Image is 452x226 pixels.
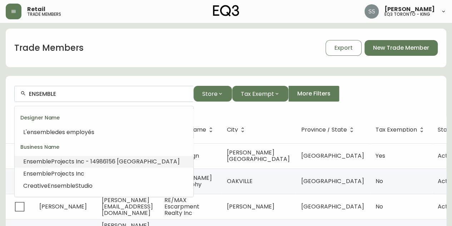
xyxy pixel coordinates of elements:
span: [PERSON_NAME] [384,6,435,12]
button: New Trade Member [364,40,438,56]
div: Business Name [15,138,193,156]
span: RE/MAX Escarpment Realty Inc [164,196,199,217]
span: Ensemble [48,182,75,190]
span: Export [334,44,353,52]
span: [GEOGRAPHIC_DATA] [301,177,364,185]
button: Tax Exempt [232,86,288,102]
span: Tax Exempt [241,89,274,98]
div: Contact Email [15,192,193,209]
span: ensemble [27,128,55,136]
span: City [227,127,247,133]
span: Tax Exemption [376,128,417,132]
button: More Filters [288,86,339,102]
span: Tax Exemption [376,127,426,133]
span: [PERSON_NAME] [227,202,274,211]
span: City [227,128,238,132]
img: logo [213,5,239,16]
span: Projects Inc - 14986156 [GEOGRAPHIC_DATA] [51,157,180,166]
span: [GEOGRAPHIC_DATA] [301,202,364,211]
img: f1b6f2cda6f3b51f95337c5892ce6799 [364,4,379,19]
button: Export [326,40,362,56]
span: Projects Inc [51,169,84,178]
span: des employés [55,128,94,136]
span: L' [23,128,27,136]
input: Search [29,90,188,97]
span: Retail [27,6,45,12]
span: Province / State [301,127,356,133]
span: Ensemble [23,169,51,178]
span: No [376,202,383,211]
h1: Trade Members [14,42,84,54]
span: [GEOGRAPHIC_DATA] [301,152,364,160]
span: No [376,177,383,185]
span: [PERSON_NAME][EMAIL_ADDRESS][DOMAIN_NAME] [102,196,153,217]
span: Ensemble [23,157,51,166]
button: Store [193,86,232,102]
h5: trade members [27,12,61,16]
span: Store [202,89,218,98]
span: Studio [75,182,93,190]
span: [PERSON_NAME][GEOGRAPHIC_DATA] [227,148,290,163]
div: Designer Name [15,109,193,126]
span: More Filters [297,90,331,98]
span: Creative [23,182,48,190]
span: OAKVILLE [227,177,253,185]
span: New Trade Member [373,44,429,52]
span: Province / State [301,128,347,132]
span: Yes [376,152,385,160]
h5: eq3 toronto - king [384,12,430,16]
span: [PERSON_NAME] [39,202,87,211]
